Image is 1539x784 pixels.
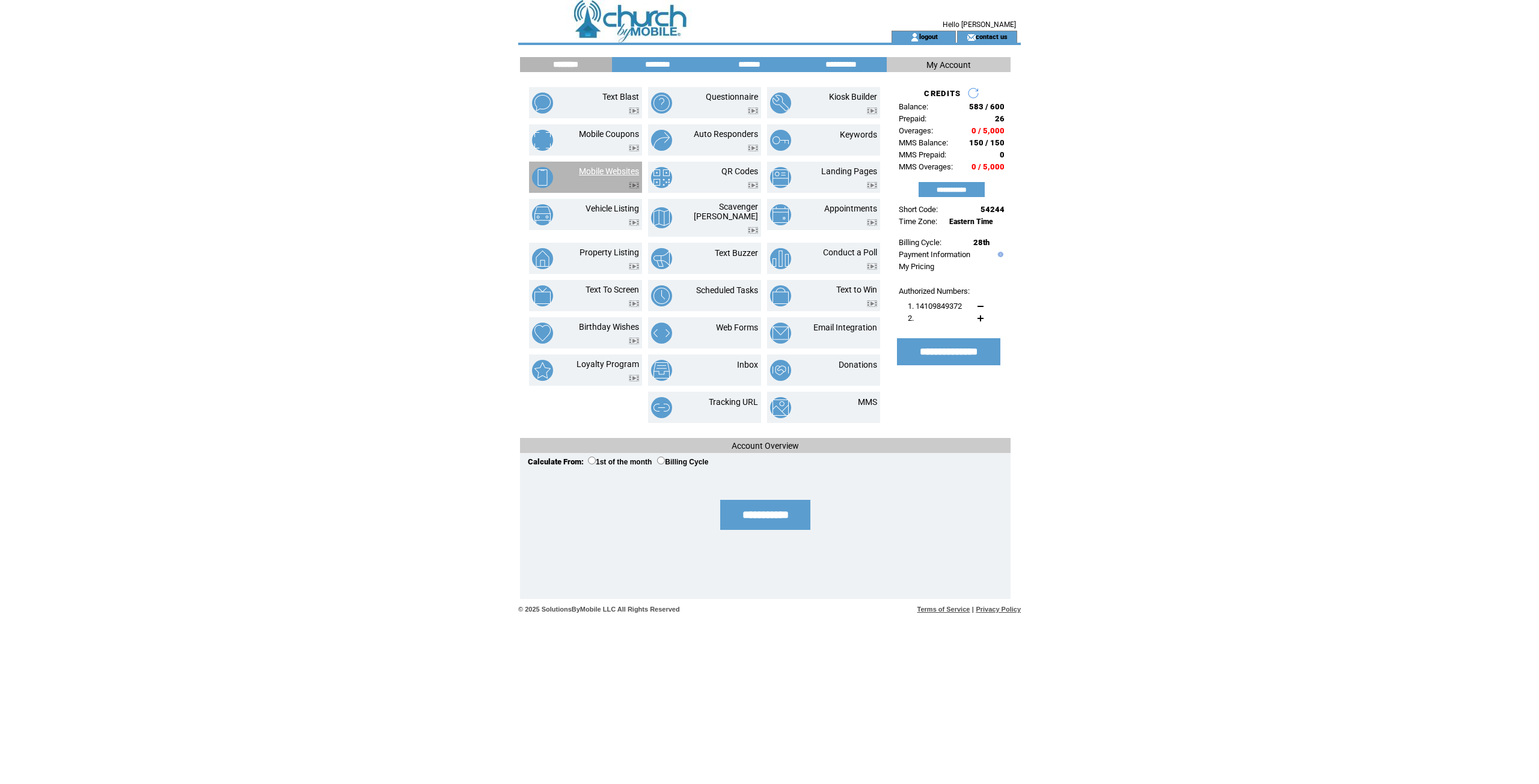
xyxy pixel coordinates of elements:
[579,166,639,176] a: Mobile Websites
[770,167,791,188] img: landing-pages.png
[770,248,791,269] img: conduct-a-poll.png
[899,217,937,226] span: Time Zone:
[748,145,758,151] img: video.png
[840,130,877,139] a: Keywords
[532,285,553,306] img: text-to-screen.png
[651,93,672,114] img: questionnaire.png
[995,252,1003,257] img: help.gif
[588,458,652,466] label: 1st of the month
[981,205,1005,214] span: 54244
[867,263,877,270] img: video.png
[899,162,953,171] span: MMS Overages:
[532,323,553,344] img: birthday-wishes.png
[532,130,553,151] img: mobile-coupons.png
[694,129,758,139] a: Auto Responders
[651,207,672,228] img: scavenger-hunt.png
[969,138,1005,147] span: 150 / 150
[910,32,919,42] img: account_icon.gif
[899,114,926,123] span: Prepaid:
[579,129,639,139] a: Mobile Coupons
[839,360,877,369] a: Donations
[899,126,933,135] span: Overages:
[867,219,877,226] img: video.png
[899,150,946,159] span: MMS Prepaid:
[770,130,791,151] img: keywords.png
[813,323,877,332] a: Email Integration
[602,92,639,102] a: Text Blast
[899,262,934,271] a: My Pricing
[899,238,941,247] span: Billing Cycle:
[972,606,974,613] span: |
[770,204,791,225] img: appointments.png
[651,397,672,418] img: tracking-url.png
[737,360,758,369] a: Inbox
[532,204,553,225] img: vehicle-listing.png
[858,397,877,407] a: MMS
[518,606,680,613] span: © 2025 SolutionsByMobile LLC All Rights Reserved
[748,182,758,189] img: video.png
[823,248,877,257] a: Conduct a Poll
[908,314,914,323] span: 2.
[528,457,584,466] span: Calculate From:
[532,360,553,381] img: loyalty-program.png
[629,263,639,270] img: video.png
[899,205,938,214] span: Short Code:
[821,166,877,176] a: Landing Pages
[579,322,639,332] a: Birthday Wishes
[532,248,553,269] img: property-listing.png
[919,32,938,40] a: logout
[748,108,758,114] img: video.png
[824,204,877,213] a: Appointments
[580,248,639,257] a: Property Listing
[867,108,877,114] img: video.png
[657,457,665,464] input: Billing Cycle
[629,338,639,344] img: video.png
[732,441,799,451] span: Account Overview
[586,285,639,294] a: Text To Screen
[696,285,758,295] a: Scheduled Tasks
[899,138,948,147] span: MMS Balance:
[770,93,791,114] img: kiosk-builder.png
[949,217,993,226] span: Eastern Time
[899,250,970,259] a: Payment Information
[716,323,758,332] a: Web Forms
[709,397,758,407] a: Tracking URL
[651,360,672,381] img: inbox.png
[629,145,639,151] img: video.png
[899,102,928,111] span: Balance:
[629,182,639,189] img: video.png
[943,20,1016,29] span: Hello [PERSON_NAME]
[651,323,672,344] img: web-forms.png
[976,606,1021,613] a: Privacy Policy
[629,219,639,226] img: video.png
[867,182,877,189] img: video.png
[586,204,639,213] a: Vehicle Listing
[651,248,672,269] img: text-buzzer.png
[908,302,962,311] span: 1. 14109849372
[721,166,758,176] a: QR Codes
[836,285,877,294] a: Text to Win
[657,458,708,466] label: Billing Cycle
[651,167,672,188] img: qr-codes.png
[532,93,553,114] img: text-blast.png
[748,227,758,234] img: video.png
[971,126,1005,135] span: 0 / 5,000
[577,359,639,369] a: Loyalty Program
[926,60,971,70] span: My Account
[629,375,639,381] img: video.png
[971,162,1005,171] span: 0 / 5,000
[629,108,639,114] img: video.png
[924,89,961,98] span: CREDITS
[770,397,791,418] img: mms.png
[706,92,758,102] a: Questionnaire
[770,285,791,306] img: text-to-win.png
[899,287,970,296] span: Authorized Numbers:
[867,300,877,307] img: video.png
[829,92,877,102] a: Kiosk Builder
[770,323,791,344] img: email-integration.png
[588,457,596,464] input: 1st of the month
[629,300,639,307] img: video.png
[651,130,672,151] img: auto-responders.png
[917,606,970,613] a: Terms of Service
[532,167,553,188] img: mobile-websites.png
